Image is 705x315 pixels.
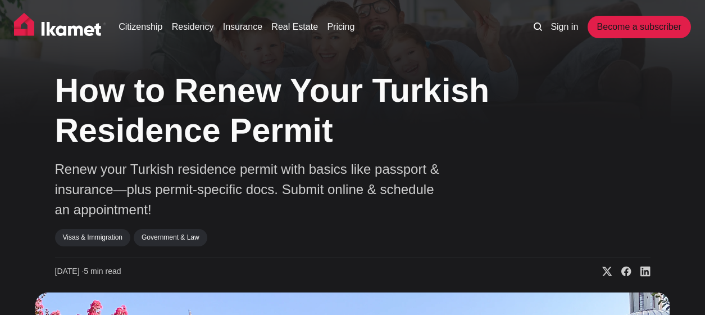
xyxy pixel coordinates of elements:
a: Pricing [327,20,354,34]
a: Share on X [593,266,612,277]
a: Insurance [223,20,262,34]
a: Citizenship [119,20,162,34]
a: Sign in [551,20,578,34]
a: Government & Law [134,229,207,246]
h1: How to Renew Your Turkish Residence Permit [55,71,504,151]
span: [DATE] ∙ [55,267,84,276]
p: Renew your Turkish residence permit with basics like passport & insurance—plus permit-specific do... [55,159,448,220]
img: Ikamet home [14,13,106,41]
a: Become a subscriber [588,16,691,38]
a: Visas & Immigration [55,229,130,246]
a: Real Estate [271,20,318,34]
a: Share on Linkedin [631,266,651,277]
a: Share on Facebook [612,266,631,277]
time: 5 min read [55,266,121,277]
a: Residency [172,20,214,34]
